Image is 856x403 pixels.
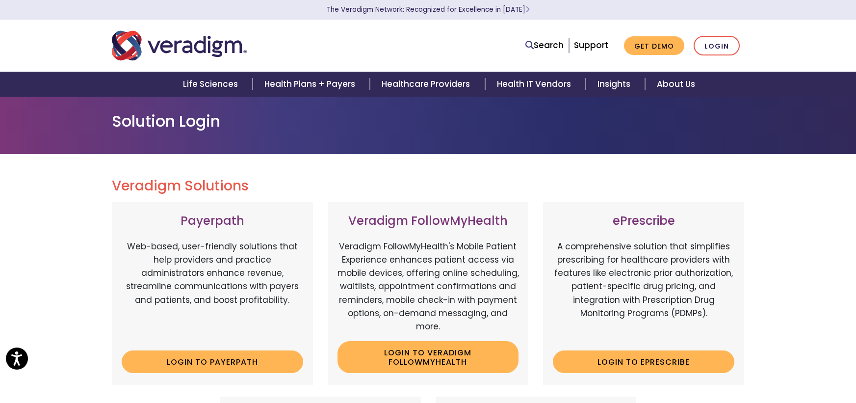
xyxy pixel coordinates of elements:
img: Veradigm logo [112,29,247,62]
a: Login [694,36,740,56]
a: Search [525,39,564,52]
a: About Us [645,72,707,97]
p: Veradigm FollowMyHealth's Mobile Patient Experience enhances patient access via mobile devices, o... [337,240,519,333]
a: Health Plans + Payers [253,72,370,97]
a: Life Sciences [171,72,253,97]
h3: Veradigm FollowMyHealth [337,214,519,228]
a: Support [574,39,608,51]
a: Login to ePrescribe [553,350,734,373]
h2: Veradigm Solutions [112,178,745,194]
h3: Payerpath [122,214,303,228]
a: Login to Payerpath [122,350,303,373]
a: Get Demo [624,36,684,55]
a: Health IT Vendors [485,72,586,97]
a: Insights [586,72,645,97]
p: Web-based, user-friendly solutions that help providers and practice administrators enhance revenu... [122,240,303,343]
h3: ePrescribe [553,214,734,228]
p: A comprehensive solution that simplifies prescribing for healthcare providers with features like ... [553,240,734,343]
a: Login to Veradigm FollowMyHealth [337,341,519,373]
span: Learn More [525,5,530,14]
a: The Veradigm Network: Recognized for Excellence in [DATE]Learn More [327,5,530,14]
a: Healthcare Providers [370,72,485,97]
h1: Solution Login [112,112,745,131]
